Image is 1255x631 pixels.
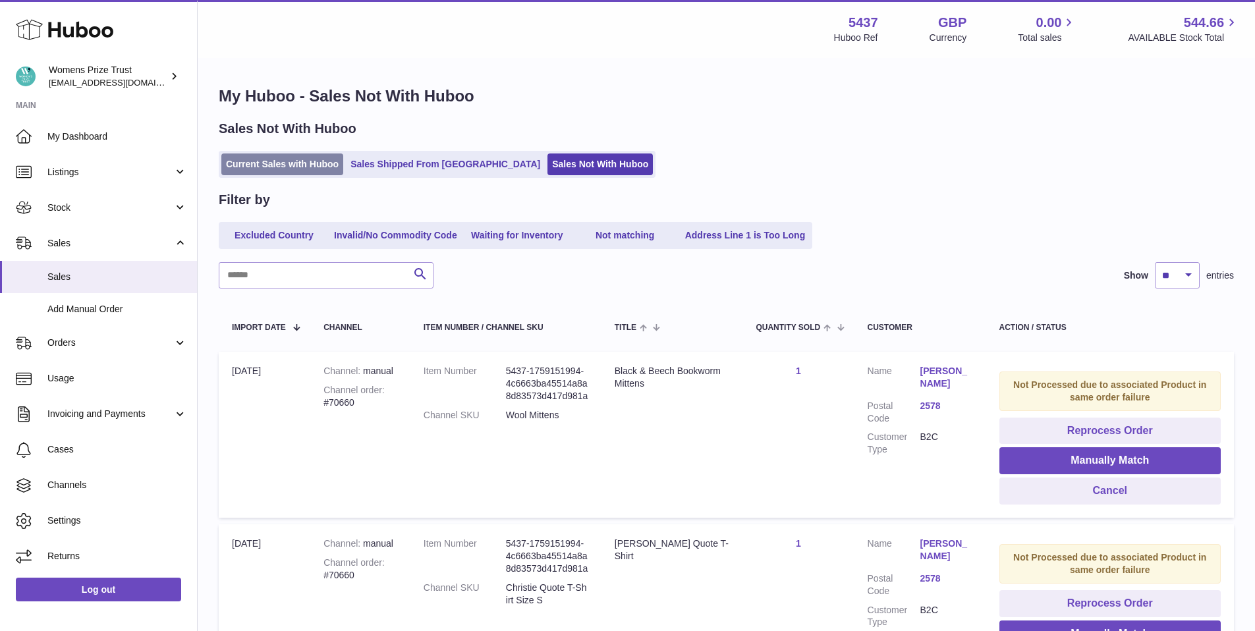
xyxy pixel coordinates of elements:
[920,572,973,585] a: 2578
[1018,32,1076,44] span: Total sales
[681,225,810,246] a: Address Line 1 is Too Long
[424,409,506,422] dt: Channel SKU
[834,32,878,44] div: Huboo Ref
[219,120,356,138] h2: Sales Not With Huboo
[1128,32,1239,44] span: AVAILABLE Stock Total
[1013,379,1206,402] strong: Not Processed due to associated Product in same order failure
[868,604,920,629] dt: Customer Type
[920,431,973,456] dd: B2C
[920,604,973,629] dd: B2C
[1013,552,1206,575] strong: Not Processed due to associated Product in same order failure
[796,538,801,549] a: 1
[999,418,1221,445] button: Reprocess Order
[1036,14,1062,32] span: 0.00
[615,365,730,390] div: Black & Beech Bookworm Mittens
[323,366,363,376] strong: Channel
[756,323,820,332] span: Quantity Sold
[506,365,588,402] dd: 5437-1759151994-4c6663ba45514a8a8d83573d417d981a
[920,400,973,412] a: 2578
[47,514,187,527] span: Settings
[323,323,397,332] div: Channel
[424,323,588,332] div: Item Number / Channel SKU
[999,478,1221,505] button: Cancel
[47,550,187,562] span: Returns
[49,64,167,89] div: Womens Prize Trust
[615,537,730,562] div: [PERSON_NAME] Quote T-Shirt
[47,237,173,250] span: Sales
[615,323,636,332] span: Title
[323,365,397,377] div: manual
[868,537,920,566] dt: Name
[868,323,973,332] div: Customer
[47,303,187,315] span: Add Manual Order
[323,537,397,550] div: manual
[47,372,187,385] span: Usage
[1124,269,1148,282] label: Show
[506,409,588,422] dd: Wool Mittens
[572,225,678,246] a: Not matching
[547,153,653,175] a: Sales Not With Huboo
[47,166,173,178] span: Listings
[219,86,1234,107] h1: My Huboo - Sales Not With Huboo
[47,479,187,491] span: Channels
[47,130,187,143] span: My Dashboard
[868,572,920,597] dt: Postal Code
[999,590,1221,617] button: Reprocess Order
[232,323,286,332] span: Import date
[920,537,973,562] a: [PERSON_NAME]
[47,202,173,214] span: Stock
[464,225,570,246] a: Waiting for Inventory
[999,323,1221,332] div: Action / Status
[930,32,967,44] div: Currency
[424,582,506,607] dt: Channel SKU
[920,365,973,390] a: [PERSON_NAME]
[16,67,36,86] img: info@womensprizeforfiction.co.uk
[221,153,343,175] a: Current Sales with Huboo
[424,365,506,402] dt: Item Number
[323,557,397,582] div: #70660
[47,271,187,283] span: Sales
[219,191,270,209] h2: Filter by
[47,408,173,420] span: Invoicing and Payments
[868,431,920,456] dt: Customer Type
[849,14,878,32] strong: 5437
[1184,14,1224,32] span: 544.66
[506,537,588,575] dd: 5437-1759151994-4c6663ba45514a8a8d83573d417d981a
[1018,14,1076,44] a: 0.00 Total sales
[346,153,545,175] a: Sales Shipped From [GEOGRAPHIC_DATA]
[49,77,194,88] span: [EMAIL_ADDRESS][DOMAIN_NAME]
[219,352,310,518] td: [DATE]
[868,365,920,393] dt: Name
[506,582,588,607] dd: Christie Quote T-Shirt Size S
[323,385,385,395] strong: Channel order
[868,400,920,425] dt: Postal Code
[16,578,181,601] a: Log out
[47,337,173,349] span: Orders
[424,537,506,575] dt: Item Number
[1206,269,1234,282] span: entries
[323,557,385,568] strong: Channel order
[221,225,327,246] a: Excluded Country
[323,384,397,409] div: #70660
[1128,14,1239,44] a: 544.66 AVAILABLE Stock Total
[938,14,966,32] strong: GBP
[999,447,1221,474] button: Manually Match
[47,443,187,456] span: Cases
[329,225,462,246] a: Invalid/No Commodity Code
[796,366,801,376] a: 1
[323,538,363,549] strong: Channel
